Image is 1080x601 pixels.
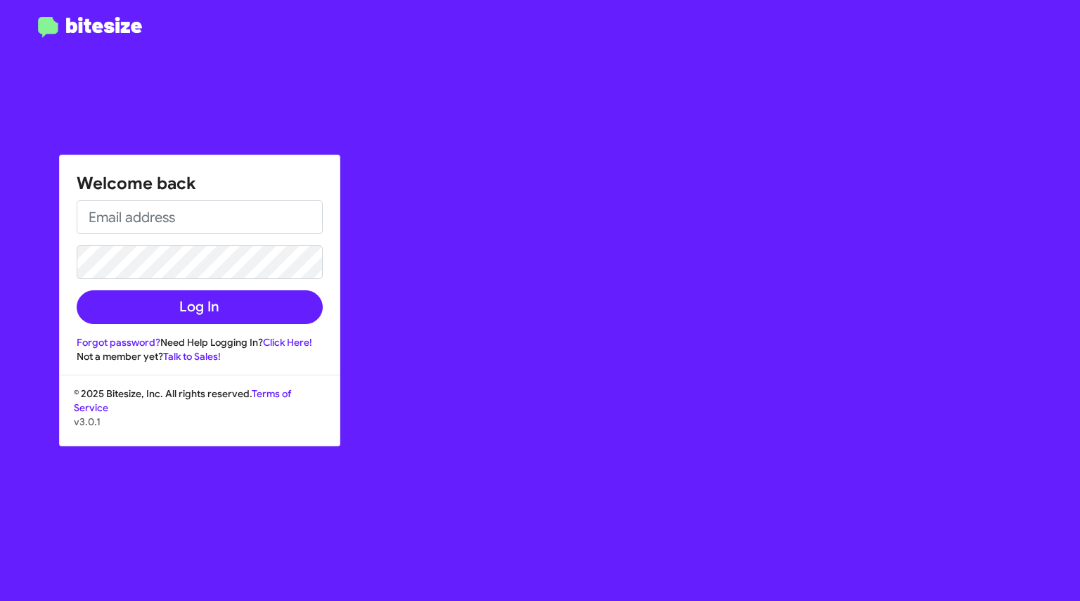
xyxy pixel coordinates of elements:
div: Not a member yet? [77,349,323,363]
a: Click Here! [263,336,312,349]
p: v3.0.1 [74,415,326,429]
div: Need Help Logging In? [77,335,323,349]
a: Forgot password? [77,336,160,349]
h1: Welcome back [77,172,323,195]
div: © 2025 Bitesize, Inc. All rights reserved. [60,387,340,446]
a: Talk to Sales! [163,350,221,363]
a: Terms of Service [74,387,291,414]
button: Log In [77,290,323,324]
input: Email address [77,200,323,234]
